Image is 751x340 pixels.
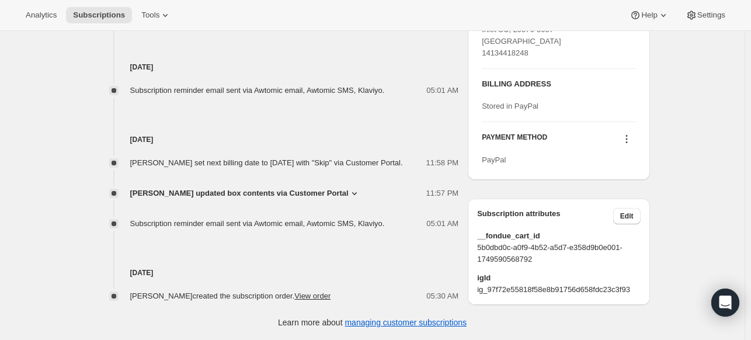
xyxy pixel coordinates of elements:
[711,289,739,317] div: Open Intercom Messenger
[130,188,349,199] span: [PERSON_NAME] updated box contents via Customer Portal
[141,11,159,20] span: Tools
[697,11,725,20] span: Settings
[426,188,459,199] span: 11:57 PM
[26,11,57,20] span: Analytics
[130,86,385,95] span: Subscription reminder email sent via Awtomic email, Awtomic SMS, Klaviyo.
[477,242,640,265] span: 5b0dbd0c-a0f9-4b52-a5d7-e358d9b0e001-1749590568792
[73,11,125,20] span: Subscriptions
[426,290,458,302] span: 05:30 AM
[345,318,467,327] a: managing customer subscriptions
[477,272,640,284] span: igId
[66,7,132,23] button: Subscriptions
[426,157,459,169] span: 11:58 PM
[130,219,385,228] span: Subscription reminder email sent via Awtomic email, Awtomic SMS, Klaviyo.
[95,267,459,279] h4: [DATE]
[623,7,676,23] button: Help
[426,85,458,96] span: 05:01 AM
[95,134,459,145] h4: [DATE]
[620,211,634,221] span: Edit
[482,78,635,90] h3: BILLING ADDRESS
[477,284,640,296] span: ig_97f72e55818f58e8b91756d658fdc23c3f93
[130,292,331,300] span: [PERSON_NAME] created the subscription order.
[482,102,538,110] span: Stored in PayPal
[482,133,547,148] h3: PAYMENT METHOD
[477,230,640,242] span: __fondue_cart_id
[134,7,178,23] button: Tools
[641,11,657,20] span: Help
[679,7,732,23] button: Settings
[130,158,403,167] span: [PERSON_NAME] set next billing date to [DATE] with "Skip" via Customer Portal.
[95,61,459,73] h4: [DATE]
[613,208,641,224] button: Edit
[482,155,506,164] span: PayPal
[278,317,467,328] p: Learn more about
[294,292,331,300] a: View order
[477,208,613,224] h3: Subscription attributes
[130,188,360,199] button: [PERSON_NAME] updated box contents via Customer Portal
[19,7,64,23] button: Analytics
[426,218,458,230] span: 05:01 AM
